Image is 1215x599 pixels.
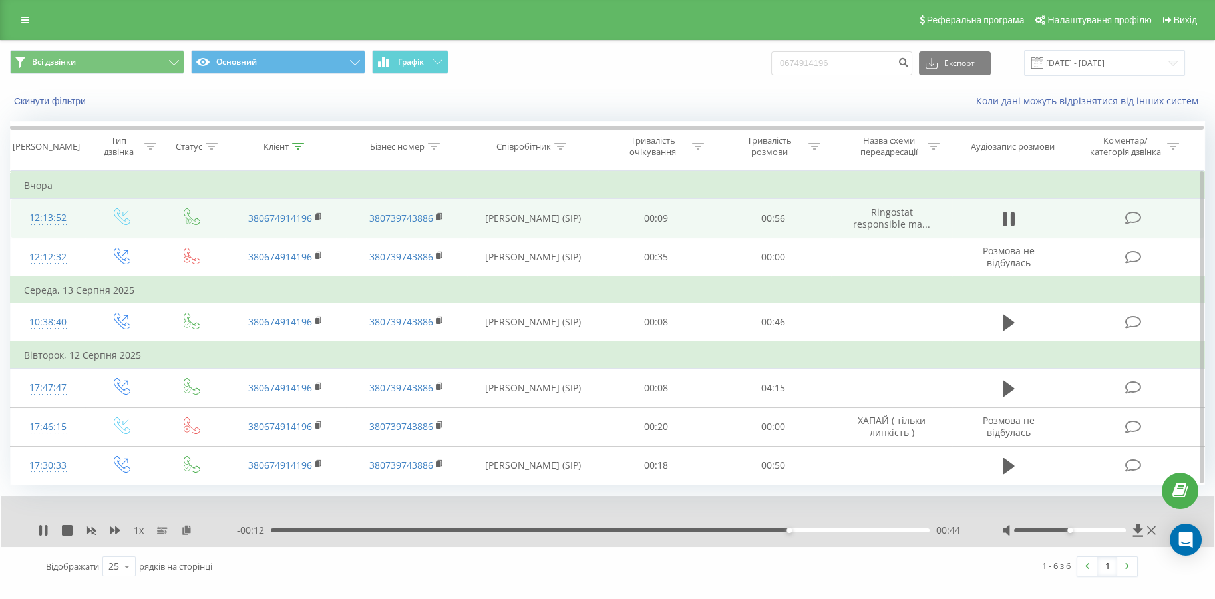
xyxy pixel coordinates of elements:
[369,315,433,328] a: 380739743886
[715,446,831,485] td: 00:50
[11,172,1205,199] td: Вчора
[24,453,72,479] div: 17:30:33
[96,135,140,158] div: Тип дзвінка
[176,141,202,152] div: Статус
[1086,135,1164,158] div: Коментар/категорія дзвінка
[191,50,365,74] button: Основний
[108,560,119,573] div: 25
[976,95,1205,107] a: Коли дані можуть відрізнятися вiд інших систем
[10,95,92,107] button: Скинути фільтри
[715,303,831,342] td: 00:46
[372,50,448,74] button: Графік
[248,250,312,263] a: 380674914196
[1067,528,1073,533] div: Accessibility label
[467,238,598,277] td: [PERSON_NAME] (SIP)
[971,141,1055,152] div: Аудіозапис розмови
[467,369,598,407] td: [PERSON_NAME] (SIP)
[13,141,80,152] div: [PERSON_NAME]
[1170,524,1202,556] div: Open Intercom Messenger
[983,414,1035,439] span: Розмова не відбулась
[24,205,72,231] div: 12:13:52
[927,15,1025,25] span: Реферальна програма
[398,57,424,67] span: Графік
[46,560,99,572] span: Відображати
[139,560,212,572] span: рядків на сторінці
[24,244,72,270] div: 12:12:32
[248,459,312,471] a: 380674914196
[11,342,1205,369] td: Вівторок, 12 Серпня 2025
[370,141,425,152] div: Бізнес номер
[1097,557,1117,576] a: 1
[24,414,72,440] div: 17:46:15
[248,381,312,394] a: 380674914196
[786,528,792,533] div: Accessibility label
[853,135,924,158] div: Назва схеми переадресації
[248,212,312,224] a: 380674914196
[248,420,312,433] a: 380674914196
[734,135,805,158] div: Тривалість розмови
[263,141,289,152] div: Клієнт
[831,407,952,446] td: ХАПАЙ ( тільки липкість )
[936,524,960,537] span: 00:44
[248,315,312,328] a: 380674914196
[598,407,715,446] td: 00:20
[24,309,72,335] div: 10:38:40
[771,51,912,75] input: Пошук за номером
[715,407,831,446] td: 00:00
[10,50,184,74] button: Всі дзвінки
[1042,559,1071,572] div: 1 - 6 з 6
[598,238,715,277] td: 00:35
[983,244,1035,269] span: Розмова не відбулась
[919,51,991,75] button: Експорт
[853,206,930,230] span: Ringostat responsible ma...
[496,141,551,152] div: Співробітник
[467,446,598,485] td: [PERSON_NAME] (SIP)
[237,524,271,537] span: - 00:12
[369,250,433,263] a: 380739743886
[24,375,72,401] div: 17:47:47
[598,303,715,342] td: 00:08
[467,199,598,238] td: [PERSON_NAME] (SIP)
[1047,15,1151,25] span: Налаштування профілю
[715,238,831,277] td: 00:00
[715,369,831,407] td: 04:15
[369,420,433,433] a: 380739743886
[32,57,76,67] span: Всі дзвінки
[1174,15,1197,25] span: Вихід
[598,369,715,407] td: 00:08
[369,212,433,224] a: 380739743886
[715,199,831,238] td: 00:56
[11,277,1205,303] td: Середа, 13 Серпня 2025
[369,459,433,471] a: 380739743886
[598,199,715,238] td: 00:09
[467,303,598,342] td: [PERSON_NAME] (SIP)
[369,381,433,394] a: 380739743886
[617,135,689,158] div: Тривалість очікування
[598,446,715,485] td: 00:18
[134,524,144,537] span: 1 x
